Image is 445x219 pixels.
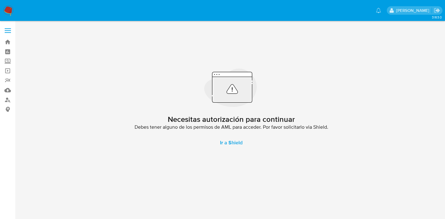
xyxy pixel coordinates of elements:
[376,8,381,13] a: Notificaciones
[135,124,328,130] span: Debes tener alguno de los permisos de AML para acceder. Por favor solicitarlo via Shield.
[434,7,440,14] a: Salir
[168,115,295,124] h2: Necesitas autorización para continuar
[396,7,432,13] p: belen.palamara@mercadolibre.com
[220,135,243,150] span: Ir a Shield
[212,135,250,150] a: Ir a Shield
